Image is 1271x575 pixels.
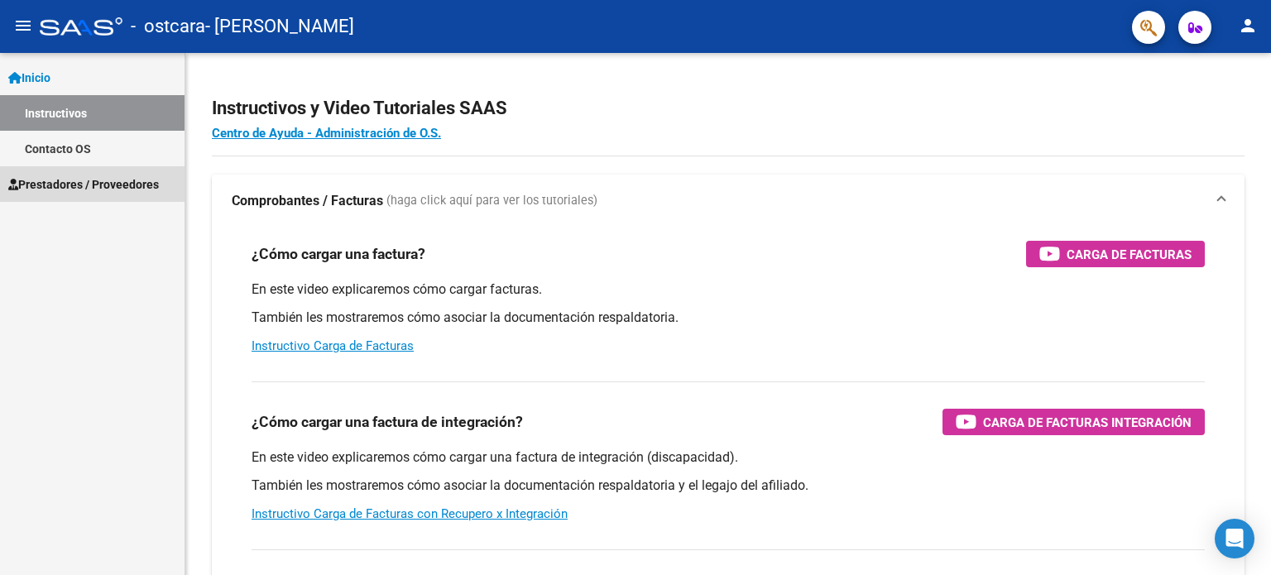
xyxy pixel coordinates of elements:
[252,506,568,521] a: Instructivo Carga de Facturas con Recupero x Integración
[942,409,1205,435] button: Carga de Facturas Integración
[983,412,1192,433] span: Carga de Facturas Integración
[212,175,1245,228] mat-expansion-panel-header: Comprobantes / Facturas (haga click aquí para ver los tutoriales)
[252,280,1205,299] p: En este video explicaremos cómo cargar facturas.
[8,69,50,87] span: Inicio
[212,126,441,141] a: Centro de Ayuda - Administración de O.S.
[8,175,159,194] span: Prestadores / Proveedores
[1215,519,1254,558] div: Open Intercom Messenger
[13,16,33,36] mat-icon: menu
[252,309,1205,327] p: También les mostraremos cómo asociar la documentación respaldatoria.
[386,192,597,210] span: (haga click aquí para ver los tutoriales)
[252,338,414,353] a: Instructivo Carga de Facturas
[212,93,1245,124] h2: Instructivos y Video Tutoriales SAAS
[252,242,425,266] h3: ¿Cómo cargar una factura?
[252,448,1205,467] p: En este video explicaremos cómo cargar una factura de integración (discapacidad).
[1026,241,1205,267] button: Carga de Facturas
[205,8,354,45] span: - [PERSON_NAME]
[1238,16,1258,36] mat-icon: person
[232,192,383,210] strong: Comprobantes / Facturas
[131,8,205,45] span: - ostcara
[252,410,523,434] h3: ¿Cómo cargar una factura de integración?
[1067,244,1192,265] span: Carga de Facturas
[252,477,1205,495] p: También les mostraremos cómo asociar la documentación respaldatoria y el legajo del afiliado.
